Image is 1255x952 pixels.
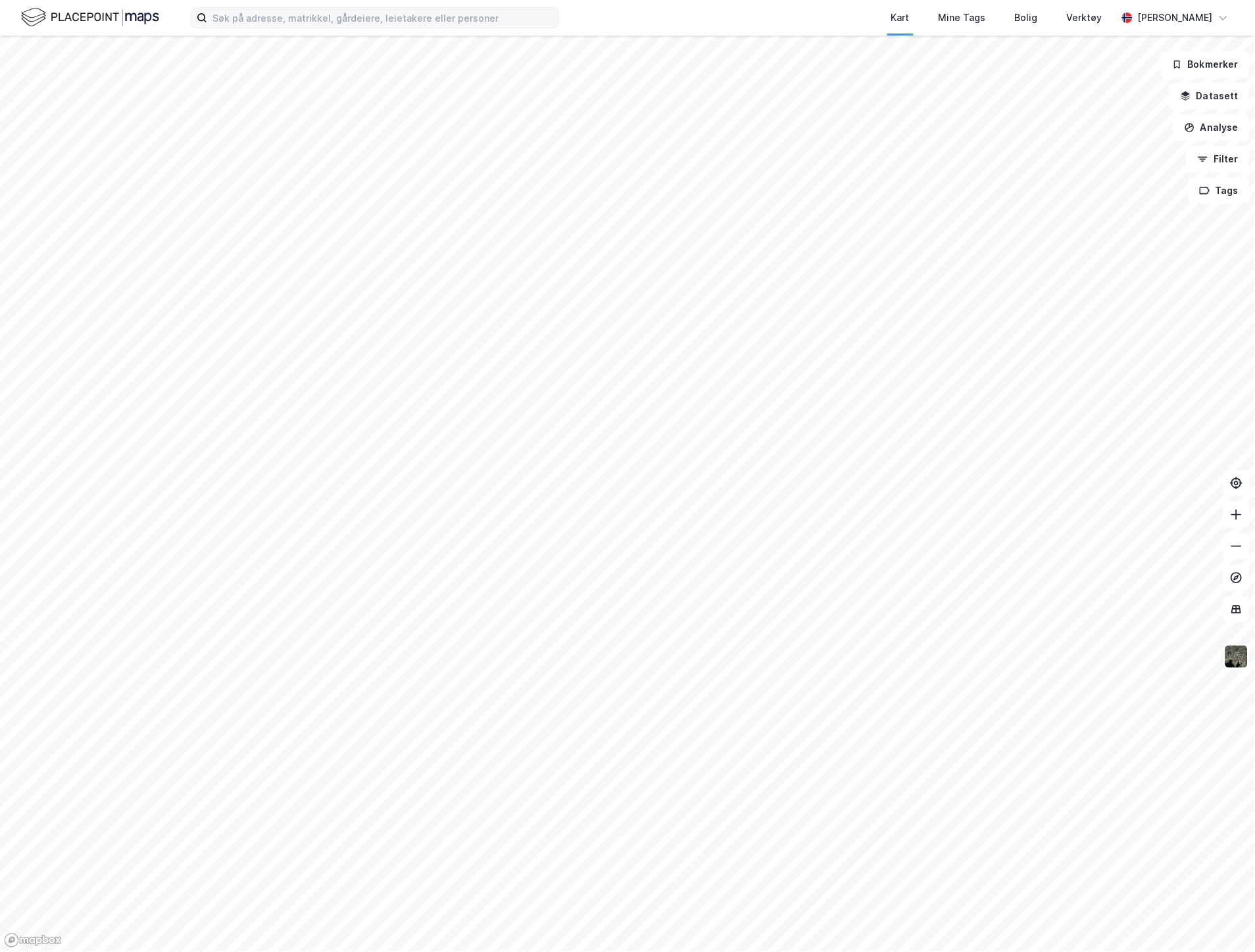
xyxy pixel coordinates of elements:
[1189,178,1250,204] button: Tags
[4,933,62,948] a: Mapbox homepage
[1173,114,1250,141] button: Analyse
[1187,146,1250,172] button: Filter
[1015,10,1038,26] div: Bolig
[1169,83,1250,109] button: Datasett
[891,10,910,26] div: Kart
[207,8,558,28] input: Søk på adresse, matrikkel, gårdeiere, leietakere eller personer
[1189,889,1255,952] iframe: Chat Widget
[1067,10,1102,26] div: Verktøy
[1161,51,1250,78] button: Bokmerker
[939,10,986,26] div: Mine Tags
[1224,644,1249,669] img: 9k=
[1189,889,1255,952] div: Kontrollprogram for chat
[21,6,159,29] img: logo.f888ab2527a4732fd821a326f86c7f29.svg
[1138,10,1213,26] div: [PERSON_NAME]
